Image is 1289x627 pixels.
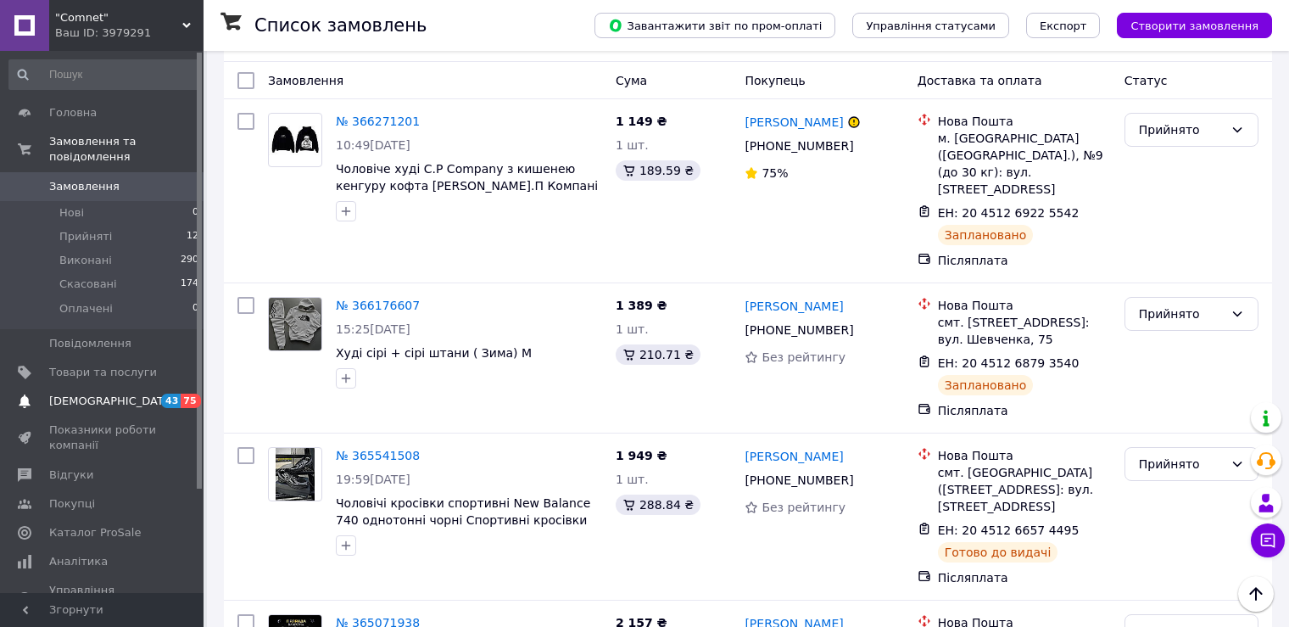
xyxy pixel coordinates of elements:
[49,496,95,512] span: Покупці
[762,350,845,364] span: Без рейтингу
[938,402,1111,419] div: Післяплата
[181,253,198,268] span: 290
[55,10,182,25] span: "Comnet"
[268,447,322,501] a: Фото товару
[616,344,700,365] div: 210.71 ₴
[49,179,120,194] span: Замовлення
[938,113,1111,130] div: Нова Пошта
[336,138,410,152] span: 10:49[DATE]
[938,542,1058,563] div: Готово до видачі
[193,301,198,316] span: 0
[594,13,835,38] button: Завантажити звіт по пром-оплаті
[268,297,322,351] a: Фото товару
[1130,20,1258,32] span: Створити замовлення
[59,229,112,244] span: Прийняті
[59,253,112,268] span: Виконані
[336,473,410,486] span: 19:59[DATE]
[762,501,845,514] span: Без рейтингу
[49,467,93,483] span: Відгуки
[49,134,204,165] span: Замовлення та повідомлення
[336,322,410,336] span: 15:25[DATE]
[918,74,1042,87] span: Доставка та оплата
[1117,13,1272,38] button: Створити замовлення
[59,205,84,221] span: Нові
[741,318,857,342] div: [PHONE_NUMBER]
[938,130,1111,198] div: м. [GEOGRAPHIC_DATA] ([GEOGRAPHIC_DATA].), №9 (до 30 кг): вул. [STREET_ADDRESS]
[616,74,647,87] span: Cума
[8,59,200,90] input: Пошук
[938,225,1034,245] div: Заплановано
[938,569,1111,586] div: Післяплата
[745,114,843,131] a: [PERSON_NAME]
[49,554,108,569] span: Аналітика
[852,13,1009,38] button: Управління статусами
[193,205,198,221] span: 0
[616,299,667,312] span: 1 389 ₴
[49,423,157,453] span: Показники роботи компанії
[1124,74,1168,87] span: Статус
[181,277,198,292] span: 174
[938,464,1111,515] div: смт. [GEOGRAPHIC_DATA] ([STREET_ADDRESS]: вул. [STREET_ADDRESS]
[336,496,590,544] a: Чоловічі кросівки спортивні New Balance 740 однотонні чорні Спортивні кросівки [GEOGRAPHIC_DATA] ...
[938,375,1034,395] div: Заплановано
[1251,523,1285,557] button: Чат з покупцем
[336,115,420,128] a: № 366271201
[336,449,420,462] a: № 365541508
[1139,455,1224,473] div: Прийнято
[616,322,649,336] span: 1 шт.
[616,138,649,152] span: 1 шт.
[161,394,181,408] span: 43
[616,495,700,515] div: 288.84 ₴
[1238,576,1274,612] button: Наверх
[336,346,532,360] a: Худі сірі + сірі штани ( Зима) M
[1100,18,1272,31] a: Створити замовлення
[59,301,113,316] span: Оплачені
[336,162,598,227] a: Чоловіче худі C.P Company з кишенею кенгуру кофта [PERSON_NAME].П Компані унісекс чорне худі C.P ...
[938,206,1080,220] span: ЕН: 20 4512 6922 5542
[762,166,788,180] span: 75%
[938,356,1080,370] span: ЕН: 20 4512 6879 3540
[938,314,1111,348] div: смт. [STREET_ADDRESS]: вул. Шевченка, 75
[254,15,427,36] h1: Список замовлень
[49,394,175,409] span: [DEMOGRAPHIC_DATA]
[1026,13,1101,38] button: Експорт
[616,115,667,128] span: 1 149 ₴
[336,299,420,312] a: № 366176607
[616,449,667,462] span: 1 949 ₴
[745,298,843,315] a: [PERSON_NAME]
[268,74,343,87] span: Замовлення
[49,583,157,613] span: Управління сайтом
[1139,120,1224,139] div: Прийнято
[49,105,97,120] span: Головна
[741,134,857,158] div: [PHONE_NUMBER]
[616,473,649,486] span: 1 шт.
[269,298,321,350] img: Фото товару
[938,252,1111,269] div: Післяплата
[49,365,157,380] span: Товари та послуги
[938,297,1111,314] div: Нова Пошта
[49,525,141,540] span: Каталог ProSale
[49,336,131,351] span: Повідомлення
[1139,305,1224,323] div: Прийнято
[187,229,198,244] span: 12
[741,468,857,492] div: [PHONE_NUMBER]
[55,25,204,41] div: Ваш ID: 3979291
[276,448,315,501] img: Фото товару
[59,277,117,292] span: Скасовані
[745,74,805,87] span: Покупець
[866,20,996,32] span: Управління статусами
[938,447,1111,464] div: Нова Пошта
[268,113,322,167] a: Фото товару
[608,18,822,33] span: Завантажити звіт по пром-оплаті
[616,160,700,181] div: 189.59 ₴
[181,394,200,408] span: 75
[269,121,321,159] img: Фото товару
[1040,20,1087,32] span: Експорт
[938,523,1080,537] span: ЕН: 20 4512 6657 4495
[745,448,843,465] a: [PERSON_NAME]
